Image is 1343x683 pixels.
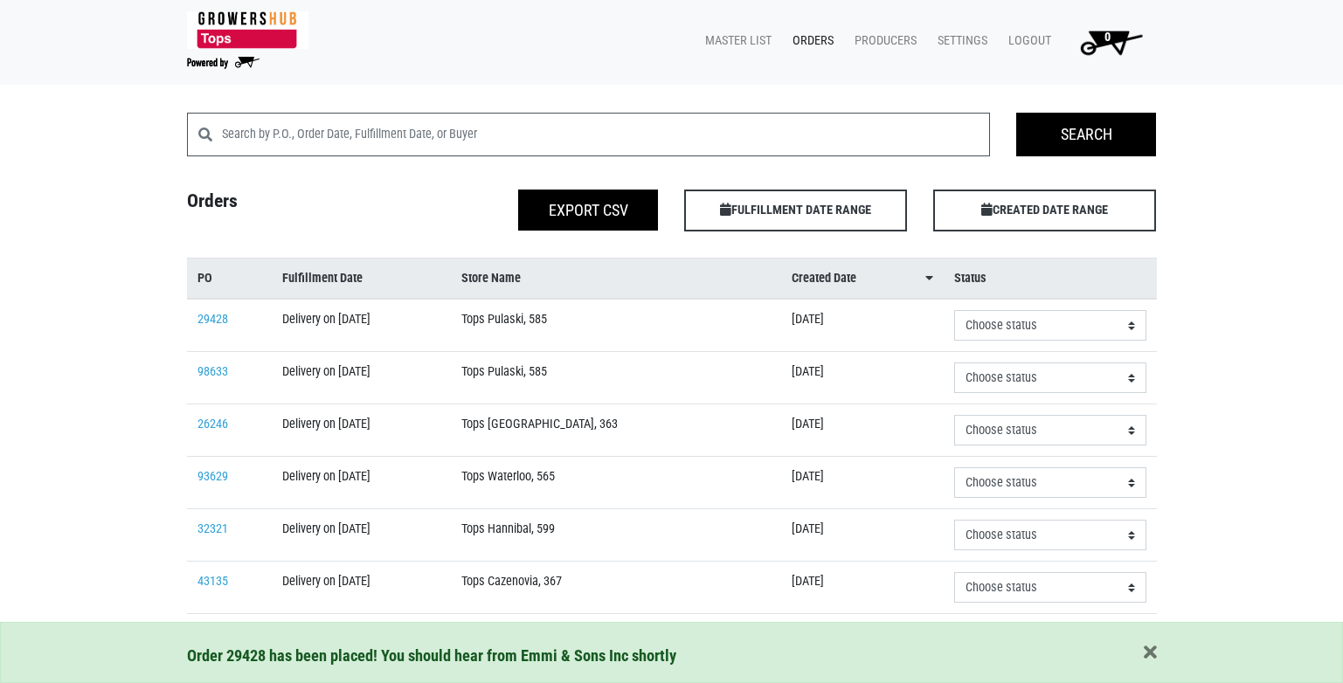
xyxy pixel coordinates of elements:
td: [DATE] [781,404,944,457]
a: Store Name [461,269,771,288]
td: Tops Hannibal, 599 [451,509,781,562]
td: Delivery on [DATE] [272,562,452,614]
span: Fulfillment Date [282,269,363,288]
td: Tops Waterloo, 565 [451,457,781,509]
td: Delivery on [DATE] [272,299,452,352]
input: Search by P.O., Order Date, Fulfillment Date, or Buyer [222,113,991,156]
img: Cart [1072,24,1150,59]
td: Tops Cazenovia, 367 [451,562,781,614]
td: Tops Pulaski, 585 [451,299,781,352]
a: 98633 [197,364,228,379]
td: Delivery on [DATE] [272,352,452,404]
td: Tops Pulaski, 585 [451,352,781,404]
span: Status [954,269,986,288]
a: 93629 [197,469,228,484]
td: Delivery on [DATE] [272,509,452,562]
input: Search [1016,113,1156,156]
a: Producers [841,24,924,58]
span: Created Date [792,269,856,288]
td: [DATE] [781,614,944,666]
h4: Orders [174,190,423,224]
button: Export CSV [518,190,658,231]
img: 279edf242af8f9d49a69d9d2afa010fb.png [187,11,308,49]
td: [DATE] [781,299,944,352]
a: PO [197,269,261,288]
a: Master List [691,24,779,58]
a: Orders [779,24,841,58]
span: FULFILLMENT DATE RANGE [684,190,907,231]
td: [DATE] [781,509,944,562]
td: [DATE] [781,562,944,614]
span: 0 [1104,30,1111,45]
div: Order 29428 has been placed! You should hear from Emmi & Sons Inc shortly [187,644,1157,668]
a: 0 [1058,24,1157,59]
a: 29428 [197,312,228,327]
a: 32321 [197,521,228,536]
td: [DATE] [781,352,944,404]
span: Store Name [461,269,521,288]
a: Fulfillment Date [282,269,441,288]
a: Created Date [792,269,933,288]
span: PO [197,269,212,288]
span: CREATED DATE RANGE [933,190,1156,231]
td: Tops [GEOGRAPHIC_DATA], 363 [451,404,781,457]
td: Tops Elbridge, 374 [451,614,781,666]
td: Delivery on [DATE] [272,404,452,457]
a: 26246 [197,417,228,431]
img: Powered by Big Wheelbarrow [187,57,260,69]
td: [DATE] [781,457,944,509]
td: Delivery on [DATE] [272,457,452,509]
a: Settings [924,24,994,58]
a: 43135 [197,574,228,589]
a: Status [954,269,1146,288]
td: Delivery on [DATE] [272,614,452,666]
a: Logout [994,24,1058,58]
